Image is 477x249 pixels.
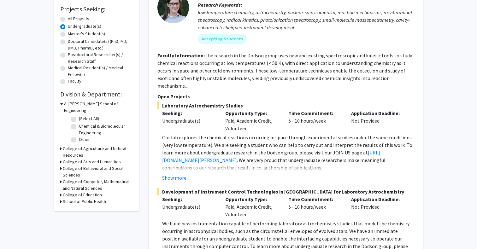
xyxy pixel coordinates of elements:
p: Time Commitment: [288,109,342,117]
h2: Division & Department: [60,90,133,98]
h3: School of Public Health [63,198,106,205]
label: (Select All) [79,115,99,122]
div: Not Provided [346,195,409,218]
p: Open Projects [157,93,414,100]
h3: College of Education [63,192,102,198]
p: Application Deadline: [351,109,405,117]
div: Undergraduate(s) [162,203,216,211]
label: Master's Student(s) [68,31,105,37]
p: Seeking: [162,195,216,203]
span: Development of Instrument Control Technologies in [GEOGRAPHIC_DATA] for Laboratory Astrochemistry [157,188,414,195]
div: Paid, Academic Credit, Volunteer [221,109,284,132]
label: Faculty [68,78,81,84]
mat-chip: Accepting Students [198,34,247,44]
iframe: Chat [5,221,27,244]
h3: College of Agriculture and Natural Resources [63,145,133,159]
p: Opportunity Type: [225,195,279,203]
button: Show more [162,174,186,182]
label: Chemical & Biomolecular Engineering [79,123,131,136]
label: All Projects [68,15,89,22]
label: Medical Resident(s) / Medical Fellow(s) [68,65,133,78]
label: Other [79,136,90,143]
b: Research Keywords: [198,2,242,8]
label: Undergraduate(s) [68,23,101,30]
span: Laboratory Astrochemistry Studies [157,102,414,109]
label: Postdoctoral Researcher(s) / Research Staff [68,51,133,65]
h3: College of Behavioral and Social Sciences [63,165,133,178]
div: 5 - 10 hours/week [284,109,347,132]
div: Undergraduate(s) [162,117,216,124]
h3: College of Computer, Mathematical and Natural Sciences [63,178,133,192]
h3: College of Arts and Humanities [63,159,121,165]
fg-read-more: The research in the Dodson group uses new and existing spectroscopic and kinetic tools to study c... [157,52,412,89]
h2: Projects Seeking: [60,5,133,13]
h3: A. [PERSON_NAME] School of Engineering [64,101,133,114]
p: Seeking: [162,109,216,117]
label: Doctoral Candidate(s) (PhD, MD, DMD, PharmD, etc.) [68,38,133,51]
p: Time Commitment: [288,195,342,203]
div: low-temperature chemistry, astrochemistry, nuclear-spin isomerism, reaction mechanisms, ro-vibrat... [198,9,414,31]
p: Our lab explores the chemical reactions occurring in space through experimental studies under the... [162,134,414,171]
div: Not Provided [346,109,409,132]
div: 5 - 10 hours/week [284,195,347,218]
div: Paid, Academic Credit, Volunteer [221,195,284,218]
p: Application Deadline: [351,195,405,203]
p: Opportunity Type: [225,109,279,117]
b: Faculty Information: [157,52,205,59]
